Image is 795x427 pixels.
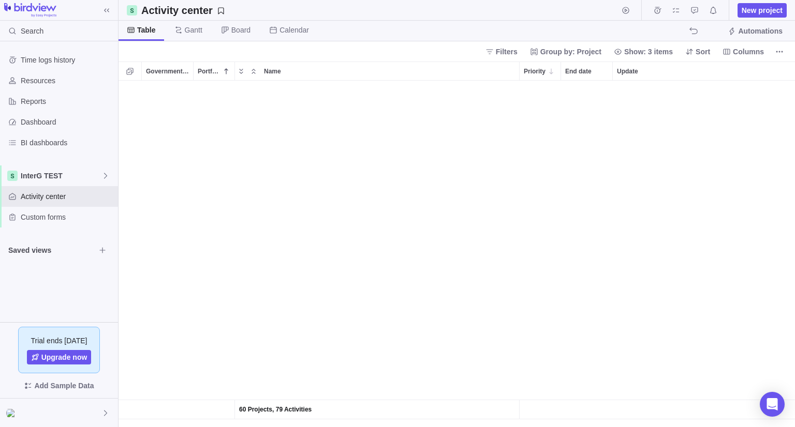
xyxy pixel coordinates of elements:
span: InterG TEST [21,171,101,181]
span: Priority [524,66,546,77]
span: Gantt [185,25,202,35]
span: Search [21,26,43,36]
span: Time logs [650,3,665,18]
div: Portfolio [194,62,234,80]
span: Board [231,25,251,35]
span: Calendar [279,25,309,35]
span: Sort [681,44,714,59]
span: Filters [496,47,518,57]
div: Portfolio [194,400,235,419]
span: Add Sample Data [34,379,94,392]
span: Notifications [706,3,720,18]
span: Dashboard [21,117,114,127]
span: Show: 3 items [610,44,677,59]
span: Automations [724,24,787,38]
span: Selection mode [123,64,137,79]
div: End date [561,62,612,80]
span: Sort [696,47,710,57]
span: Name [264,66,281,77]
span: Table [137,25,156,35]
span: BI dashboards [21,138,114,148]
img: logo [4,3,56,18]
span: Show: 3 items [624,47,673,57]
a: My assignments [669,8,683,16]
div: Name [260,62,519,80]
span: Group by: Project [526,44,606,59]
span: Portfolio [198,66,220,77]
span: Update [617,66,638,77]
span: My assignments [669,3,683,18]
div: Sophie Gonthier [6,407,19,419]
div: End date [561,400,613,419]
span: Government Level [146,66,189,77]
span: More actions [772,44,787,59]
div: Government Level [142,400,194,419]
span: Time logs history [21,55,114,65]
a: Approval requests [687,8,702,16]
div: grid [119,81,795,427]
span: Browse views [95,243,110,257]
h2: Activity center [141,3,213,18]
span: Filters [481,44,522,59]
div: Priority [520,62,561,80]
span: The action will be undone: changing the activity dates [686,24,701,38]
div: Government Level [142,62,193,80]
span: Approval requests [687,3,702,18]
span: Collapse [247,64,260,79]
span: Trial ends [DATE] [31,335,87,346]
span: Group by: Project [540,47,601,57]
span: Start timer [619,3,633,18]
div: Open Intercom Messenger [760,392,785,417]
div: Name [235,400,520,419]
span: Automations [738,26,783,36]
span: Columns [733,47,764,57]
span: Saved views [8,245,95,255]
span: 60 Projects, 79 Activities [239,404,312,415]
img: Show [6,409,19,417]
span: Save your current layout and filters as a View [137,3,229,18]
span: End date [565,66,592,77]
span: Activity center [21,191,114,202]
span: Resources [21,75,114,86]
div: Priority [520,400,561,419]
span: Expand [235,64,247,79]
span: New project [738,3,787,18]
a: Time logs [650,8,665,16]
div: 60 Projects, 79 Activities [235,400,519,419]
span: Upgrade now [41,352,87,362]
span: Reports [21,96,114,106]
a: Upgrade now [27,350,92,364]
span: Custom forms [21,212,114,222]
a: Notifications [706,8,720,16]
span: New project [742,5,783,16]
span: Add Sample Data [8,377,110,394]
span: Columns [718,44,768,59]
